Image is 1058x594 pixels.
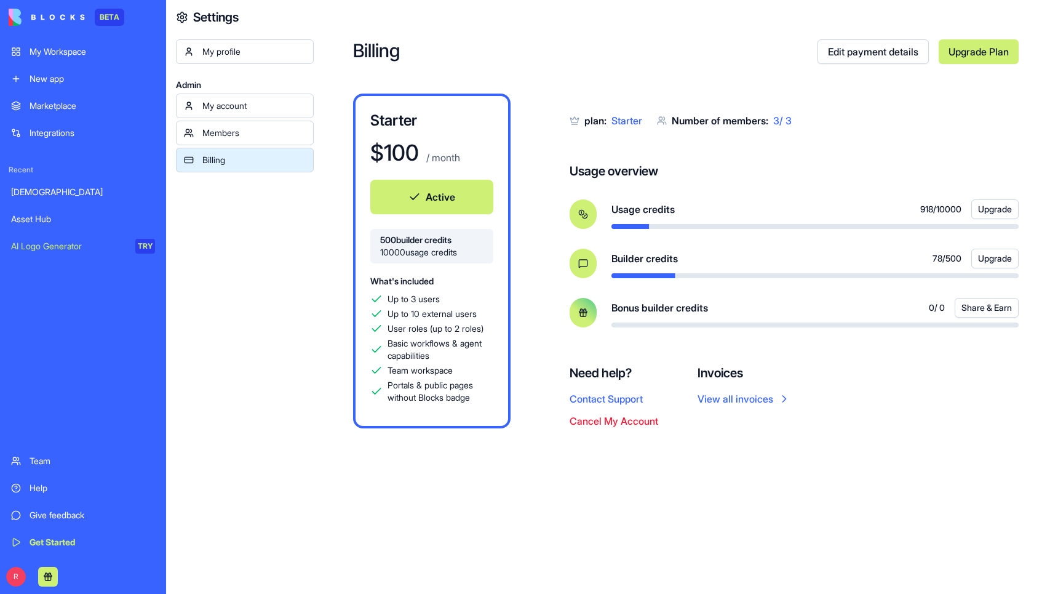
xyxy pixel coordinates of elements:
h1: $ 100 [370,140,419,165]
a: New app [4,66,162,91]
div: Members [202,127,306,139]
span: Team workspace [388,364,453,377]
button: Upgrade [971,249,1019,268]
div: Give feedback [30,509,155,521]
div: AI Logo Generator [11,240,127,252]
span: Admin [176,79,314,91]
span: Up to 10 external users [388,308,477,320]
div: Team [30,455,155,467]
div: Get Started [30,536,155,548]
h2: Billing [353,39,817,64]
a: BETA [9,9,124,26]
div: Integrations [30,127,155,139]
a: Edit payment details [817,39,929,64]
span: Number of members: [672,114,768,127]
div: BETA [95,9,124,26]
button: Share & Earn [955,298,1019,318]
a: Billing [176,148,314,172]
a: Marketplace [4,94,162,118]
div: [DEMOGRAPHIC_DATA] [11,186,155,198]
span: Basic workflows & agent capabilities [388,337,493,362]
a: Team [4,449,162,473]
span: 3 / 3 [773,114,792,127]
p: / month [424,150,460,165]
a: Upgrade Plan [939,39,1019,64]
a: Members [176,121,314,145]
a: My account [176,94,314,118]
span: Bonus builder credits [611,300,708,315]
a: Integrations [4,121,162,145]
span: 0 / 0 [929,302,945,314]
span: R [6,567,26,587]
button: Contact Support [570,391,643,406]
div: Help [30,482,155,494]
div: My profile [202,46,306,58]
span: 918 / 10000 [920,203,961,215]
span: Up to 3 users [388,293,440,305]
button: Active [370,180,493,214]
button: Cancel My Account [570,414,658,428]
h3: Starter [370,111,493,130]
div: Marketplace [30,100,155,112]
h4: Usage overview [570,163,658,180]
a: Give feedback [4,503,162,528]
a: AI Logo GeneratorTRY [4,234,162,259]
span: Usage credits [611,202,675,217]
a: View all invoices [698,391,790,406]
a: My profile [176,39,314,64]
div: Billing [202,154,306,166]
div: My Workspace [30,46,155,58]
span: plan: [584,114,607,127]
span: 10000 usage credits [380,246,483,259]
div: New app [30,73,155,85]
img: logo [9,9,85,26]
div: Asset Hub [11,213,155,225]
h4: Invoices [698,364,790,382]
a: Help [4,476,162,500]
div: My account [202,100,306,112]
a: Get Started [4,530,162,555]
span: User roles (up to 2 roles) [388,323,483,335]
span: Portals & public pages without Blocks badge [388,379,493,404]
span: 78 / 500 [933,252,961,265]
span: 500 builder credits [380,234,483,246]
div: TRY [135,239,155,254]
span: Starter [611,114,642,127]
span: Recent [4,165,162,175]
a: Asset Hub [4,207,162,231]
a: My Workspace [4,39,162,64]
span: Builder credits [611,251,678,266]
h4: Need help? [570,364,658,382]
a: [DEMOGRAPHIC_DATA] [4,180,162,204]
h4: Settings [193,9,239,26]
a: Starter$100 / monthActive500builder credits10000usage creditsWhat's includedUp to 3 usersUp to 10... [353,94,511,428]
button: Upgrade [971,199,1019,219]
span: What's included [370,276,434,286]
